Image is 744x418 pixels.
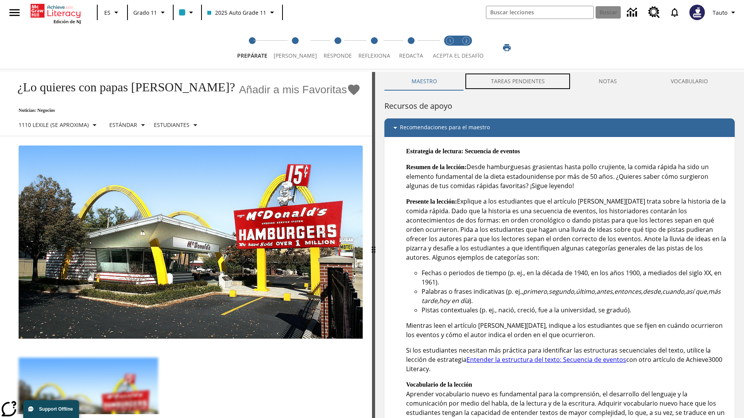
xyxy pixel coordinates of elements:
[622,2,644,23] a: Centro de información
[9,80,235,94] h1: ¿Lo quieres con papas [PERSON_NAME]?
[399,52,423,59] span: Redacta
[406,321,728,339] p: Mientras leen el artículo [PERSON_NAME][DATE], indique a los estudiantes que se fijen en cuándo o...
[422,287,728,305] li: Palabras o frases indicativas (p. ej., , , , , , , , , , ).
[15,118,102,132] button: Seleccione Lexile, 1110 Lexile (Se aproxima)
[39,406,73,412] span: Support Offline
[3,1,26,24] button: Abrir el menú lateral
[400,123,490,132] p: Recomendaciones para el maestro
[406,381,472,388] strong: Vocabulario de la lección
[106,118,151,132] button: Tipo de apoyo, Estándar
[53,19,81,24] span: Edición de NJ
[352,26,396,69] button: Reflexiona step 4 of 5
[133,9,157,17] span: Grado 11
[686,287,707,296] em: así que
[486,6,593,19] input: Buscar campo
[422,268,728,287] li: Fechas o periodos de tiempo (p. ej., en la década de 1940, en los años 1900, a mediados del siglo...
[665,2,685,22] a: Notificaciones
[104,9,110,17] span: ES
[239,84,347,96] span: Añadir a mis Favoritas
[614,287,641,296] em: entonces
[439,26,461,69] button: Acepta el desafío lee step 1 of 2
[19,146,363,339] img: Uno de los primeros locales de McDonald's, con el icónico letrero rojo y los arcos amarillos.
[384,72,735,91] div: Instructional Panel Tabs
[523,287,547,296] em: primero
[372,72,375,418] div: Pulsa la tecla de intro o la barra espaciadora y luego presiona las flechas de derecha e izquierd...
[31,2,81,24] div: Portada
[406,197,728,262] p: Explique a los estudiantes que el artículo [PERSON_NAME][DATE] trata sobre la historia de la comi...
[576,287,595,296] em: último
[239,83,361,96] button: Añadir a mis Favoritas - ¿Lo quieres con papas fritas?
[406,148,520,154] strong: Estrategia de lectura: Secuencia de eventos
[644,72,735,91] button: VOCABULARIO
[390,26,432,69] button: Redacta step 5 of 5
[176,5,199,19] button: El color de la clase es azul claro. Cambiar el color de la clase.
[433,52,484,59] span: ACEPTA EL DESAFÍO
[109,121,137,129] p: Estándar
[23,400,79,418] button: Support Offline
[464,72,572,91] button: TAREAS PENDIENTES
[9,108,361,113] p: Noticias: Negocios
[689,5,705,20] img: Avatar
[154,121,189,129] p: Estudiantes
[449,38,451,43] text: 1
[439,296,469,305] em: hoy en día
[274,52,317,59] span: [PERSON_NAME]
[455,26,477,69] button: Acepta el desafío contesta step 2 of 2
[494,41,519,55] button: Imprimir
[384,118,735,137] div: Recomendaciones para el maestro
[231,26,274,69] button: Prepárate step 1 of 5
[375,72,744,418] div: activity
[422,305,728,315] li: Pistas contextuales (p. ej., nació, creció, fue a la universidad, se graduó).
[19,121,89,129] p: 1110 Lexile (Se aproxima)
[467,355,626,364] a: Entender la estructura del texto: Secuencia de eventos
[713,9,727,17] span: Tauto
[204,5,280,19] button: Clase: 2025 Auto Grade 11, Selecciona una clase
[406,162,728,190] p: Desde hamburguesas grasientas hasta pollo crujiente, la comida rápida ha sido un elemento fundame...
[710,5,741,19] button: Perfil/Configuración
[549,287,574,296] em: segundo
[324,52,352,59] span: Responde
[465,38,467,43] text: 2
[130,5,170,19] button: Grado: Grado 11, Elige un grado
[644,2,665,23] a: Centro de recursos, Se abrirá en una pestaña nueva.
[685,2,710,22] button: Escoja un nuevo avatar
[100,5,125,19] button: Lenguaje: ES, Selecciona un idioma
[267,26,323,69] button: Lee step 2 of 5
[643,287,661,296] em: desde
[406,346,728,373] p: Si los estudiantes necesitan más práctica para identificar las estructuras secuenciales del texto...
[237,52,267,59] span: Prepárate
[151,118,203,132] button: Seleccionar estudiante
[317,26,358,69] button: Responde step 3 of 5
[384,72,464,91] button: Maestro
[384,100,735,112] h6: Recursos de apoyo
[358,52,390,59] span: Reflexiona
[406,164,467,170] strong: Resumen de la lección:
[207,9,266,17] span: 2025 Auto Grade 11
[572,72,644,91] button: NOTAS
[406,198,457,205] strong: Presente la lección:
[662,287,684,296] em: cuando
[596,287,613,296] em: antes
